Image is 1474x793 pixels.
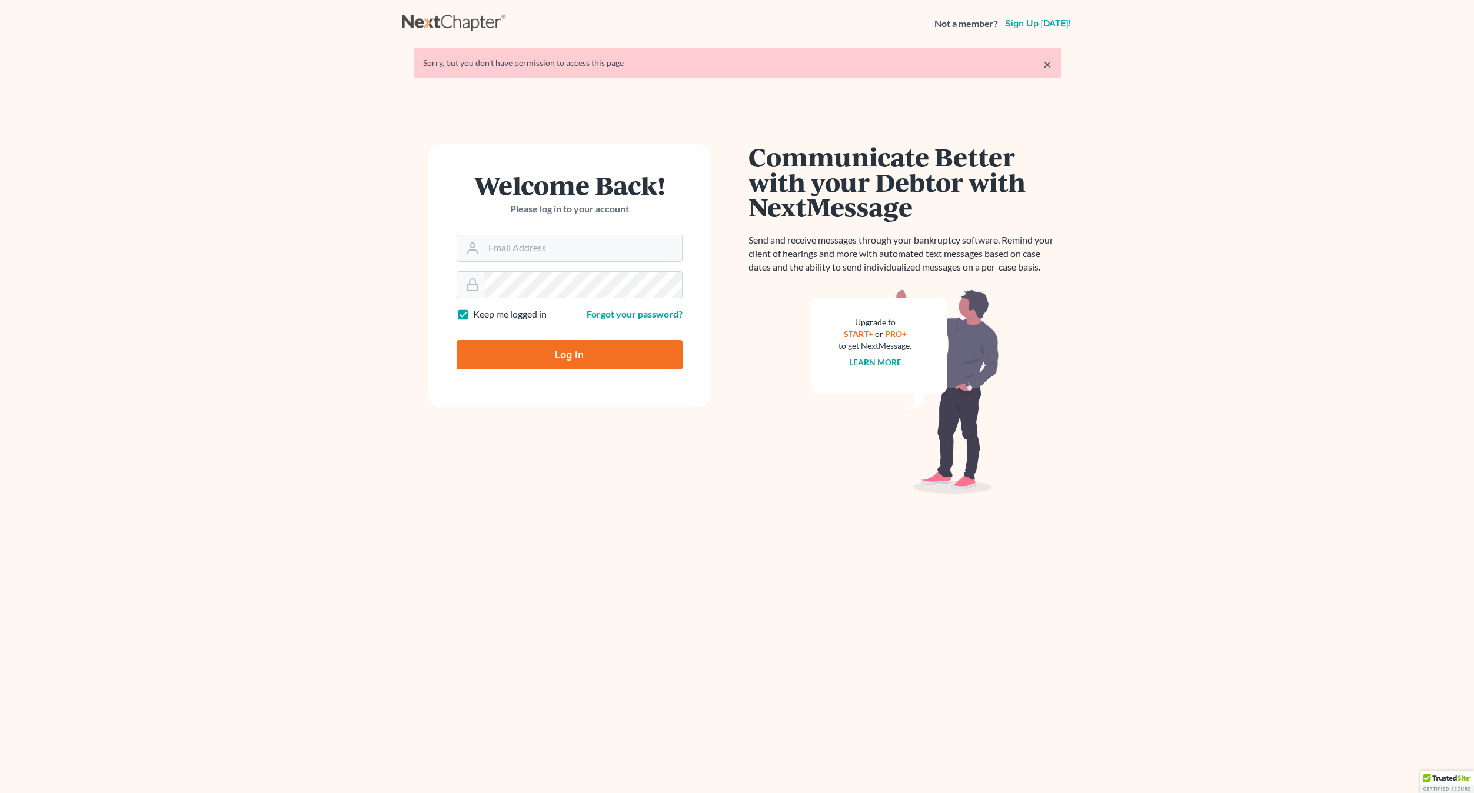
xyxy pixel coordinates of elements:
[934,17,998,31] strong: Not a member?
[473,308,547,321] label: Keep me logged in
[423,57,1052,69] div: Sorry, but you don't have permission to access this page
[484,235,682,261] input: Email Address
[811,288,999,494] img: nextmessage_bg-59042aed3d76b12b5cd301f8e5b87938c9018125f34e5fa2b7a6b67550977c72.svg
[587,308,683,319] a: Forgot your password?
[457,172,683,198] h1: Welcome Back!
[839,316,912,328] div: Upgrade to
[457,202,683,216] p: Please log in to your account
[849,357,901,367] a: Learn more
[1043,57,1052,71] a: ×
[885,329,907,339] a: PRO+
[457,340,683,369] input: Log In
[1420,771,1474,793] div: TrustedSite Certified
[749,144,1061,219] h1: Communicate Better with your Debtor with NextMessage
[839,340,912,352] div: to get NextMessage.
[749,234,1061,274] p: Send and receive messages through your bankruptcy software. Remind your client of hearings and mo...
[875,329,883,339] span: or
[844,329,873,339] a: START+
[1003,19,1073,28] a: Sign up [DATE]!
